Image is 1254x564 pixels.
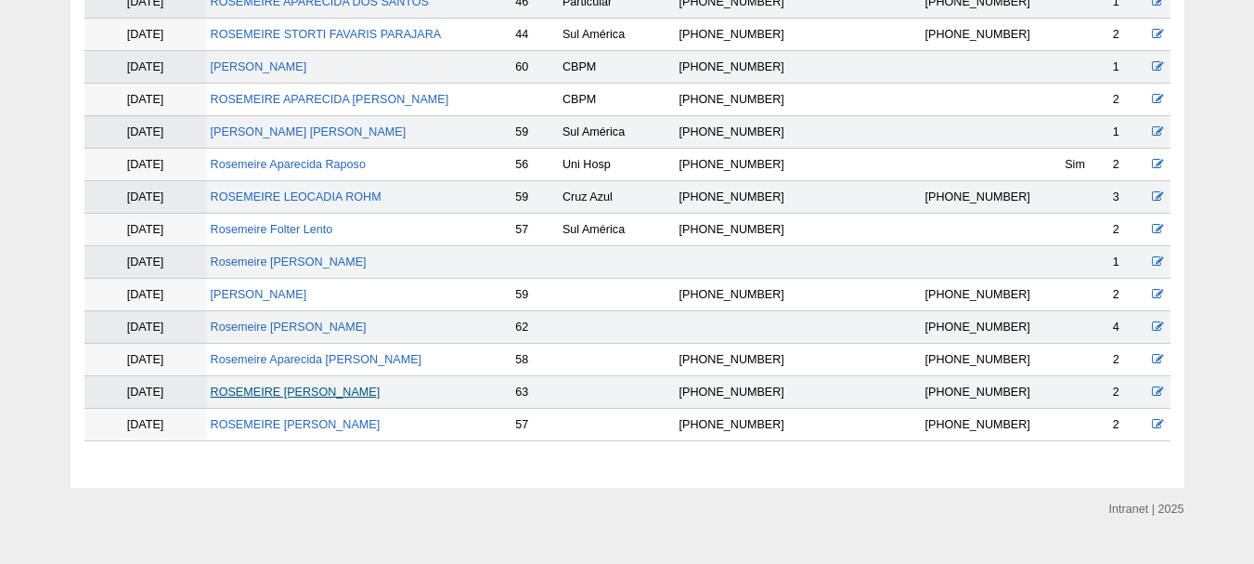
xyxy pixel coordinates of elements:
[1061,149,1109,181] td: Sim
[84,149,207,181] td: [DATE]
[559,51,676,84] td: CBPM
[1109,149,1145,181] td: 2
[511,279,559,311] td: 59
[511,181,559,214] td: 59
[559,181,676,214] td: Cruz Azul
[211,386,381,399] a: ROSEMEIRE [PERSON_NAME]
[1109,409,1145,441] td: 2
[84,116,207,149] td: [DATE]
[211,28,442,41] a: ROSEMEIRE STORTI FAVARIS PARAJARA
[84,84,207,116] td: [DATE]
[559,214,676,246] td: Sul América
[211,158,366,171] a: Rosemeire Aparecida Raposo
[1109,500,1184,518] div: Intranet | 2025
[922,376,1062,409] td: [PHONE_NUMBER]
[211,125,407,138] a: [PERSON_NAME] [PERSON_NAME]
[676,376,816,409] td: [PHONE_NUMBER]
[676,279,816,311] td: [PHONE_NUMBER]
[211,223,333,236] a: Rosemeire Folter Lento
[511,214,559,246] td: 57
[211,256,367,269] a: Rosemeire [PERSON_NAME]
[1109,246,1145,279] td: 1
[84,376,207,409] td: [DATE]
[211,353,421,366] a: Rosemeire Aparecida [PERSON_NAME]
[922,311,1062,344] td: [PHONE_NUMBER]
[1109,279,1145,311] td: 2
[922,409,1062,441] td: [PHONE_NUMBER]
[84,246,207,279] td: [DATE]
[1109,376,1145,409] td: 2
[676,214,816,246] td: [PHONE_NUMBER]
[84,279,207,311] td: [DATE]
[84,181,207,214] td: [DATE]
[211,190,381,203] a: ROSEMEIRE LEOCADIA ROHM
[676,149,816,181] td: [PHONE_NUMBER]
[1109,19,1145,51] td: 2
[511,19,559,51] td: 44
[84,214,207,246] td: [DATE]
[211,288,307,301] a: [PERSON_NAME]
[1109,84,1145,116] td: 2
[84,344,207,376] td: [DATE]
[676,116,816,149] td: [PHONE_NUMBER]
[511,311,559,344] td: 62
[559,84,676,116] td: CBPM
[511,51,559,84] td: 60
[922,344,1062,376] td: [PHONE_NUMBER]
[559,149,676,181] td: Uni Hosp
[211,418,381,431] a: ROSEMEIRE [PERSON_NAME]
[922,181,1062,214] td: [PHONE_NUMBER]
[511,149,559,181] td: 56
[676,344,816,376] td: [PHONE_NUMBER]
[922,279,1062,311] td: [PHONE_NUMBER]
[559,19,676,51] td: Sul América
[1109,344,1145,376] td: 2
[676,19,816,51] td: [PHONE_NUMBER]
[211,93,449,106] a: ROSEMEIRE APARECIDA [PERSON_NAME]
[559,116,676,149] td: Sul América
[1109,51,1145,84] td: 1
[1109,181,1145,214] td: 3
[511,116,559,149] td: 59
[676,409,816,441] td: [PHONE_NUMBER]
[922,19,1062,51] td: [PHONE_NUMBER]
[211,321,367,334] a: Rosemeire [PERSON_NAME]
[84,311,207,344] td: [DATE]
[84,51,207,84] td: [DATE]
[511,409,559,441] td: 57
[511,344,559,376] td: 58
[84,409,207,441] td: [DATE]
[676,181,816,214] td: [PHONE_NUMBER]
[676,51,816,84] td: [PHONE_NUMBER]
[511,376,559,409] td: 63
[1109,116,1145,149] td: 1
[1109,214,1145,246] td: 2
[676,84,816,116] td: [PHONE_NUMBER]
[1109,311,1145,344] td: 4
[84,19,207,51] td: [DATE]
[211,60,307,73] a: [PERSON_NAME]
